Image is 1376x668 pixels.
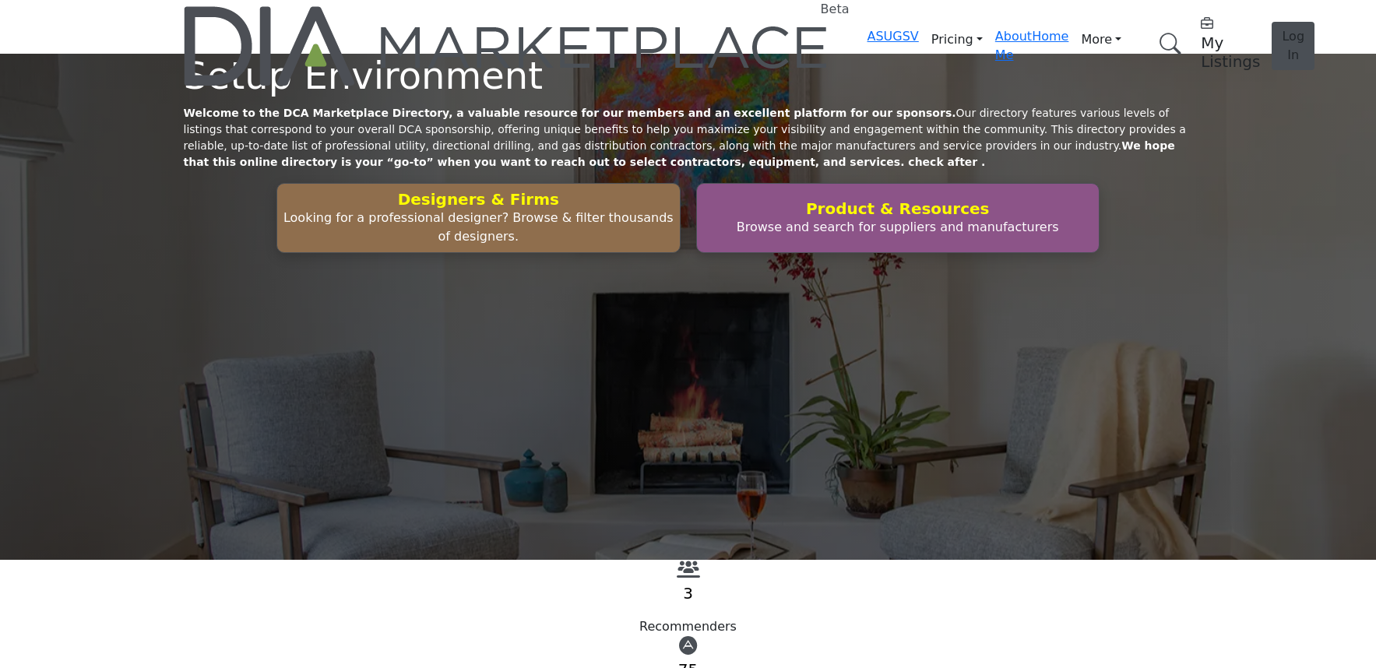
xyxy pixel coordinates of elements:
[683,584,693,603] a: 3
[702,199,1094,218] h2: Product & Resources
[184,6,830,86] a: Beta
[184,6,830,86] img: Site Logo
[995,29,1032,62] a: About Me
[184,105,1193,171] p: Our directory features various levels of listings that correspond to your overall DCA sponsorship...
[1272,22,1314,70] button: Log In
[867,29,919,44] a: ASUGSV
[919,27,995,52] a: Pricing
[276,183,680,253] button: Designers & Firms Looking for a professional designer? Browse & filter thousands of designers.
[1282,29,1304,62] span: Log In
[1032,29,1068,44] a: Home
[184,139,1175,168] strong: We hope that this online directory is your “go-to” when you want to reach out to select contracto...
[696,183,1100,253] button: Product & Resources Browse and search for suppliers and manufacturers
[282,190,674,209] h2: Designers & Firms
[677,564,700,579] a: View Recommenders
[1201,15,1260,71] div: My Listings
[184,107,956,119] strong: Welcome to the DCA Marketplace Directory, a valuable resource for our members and an excellent pl...
[184,617,1193,636] div: Recommenders
[702,218,1094,237] p: Browse and search for suppliers and manufacturers
[1068,27,1134,52] a: More
[1143,23,1191,65] a: Search
[821,2,850,16] h6: Beta
[1201,33,1260,71] h5: My Listings
[282,209,674,246] p: Looking for a professional designer? Browse & filter thousands of designers.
